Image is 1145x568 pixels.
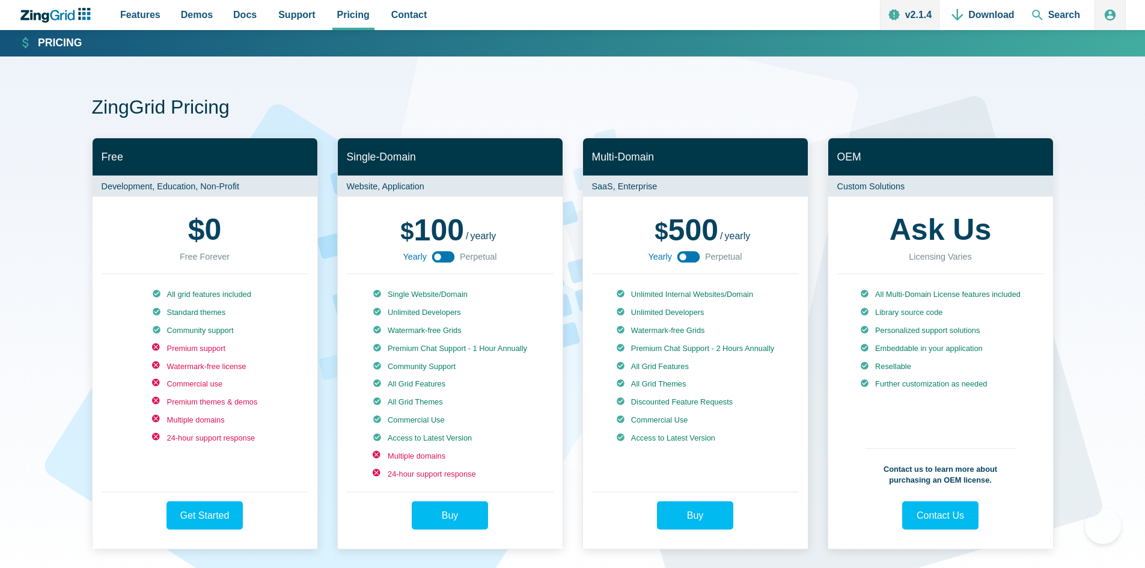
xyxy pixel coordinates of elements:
[20,36,82,50] a: Pricing
[616,415,774,426] li: Commercial Use
[890,215,992,245] strong: Ask Us
[152,433,258,444] li: 24-hour support response
[166,501,243,530] a: Get Started
[338,138,563,176] h2: Single-Domain
[188,215,222,245] strong: 0
[616,361,774,372] li: All Grid Features
[373,469,527,480] li: 24-hour support response
[400,213,464,247] span: 100
[338,176,563,197] p: Website, Application
[181,7,213,23] span: Demos
[152,361,258,372] li: Watermark-free license
[860,343,1021,354] li: Embeddable in your application
[616,343,774,354] li: Premium Chat Support - 2 Hours Annually
[657,501,733,530] a: Buy
[828,138,1053,176] h2: OEM
[373,325,527,336] li: Watermark-free Grids
[720,231,722,241] span: /
[616,397,774,408] li: Discounted Feature Requests
[655,213,718,247] span: 500
[616,379,774,389] li: All Grid Themes
[391,7,427,23] span: Contact
[616,289,774,300] li: Unlimited Internal Websites/Domain
[373,415,527,426] li: Commercial Use
[616,433,774,444] li: Access to Latest Version
[1085,508,1121,544] iframe: Toggle Customer Support
[92,95,1054,122] h1: ZingGrid Pricing
[583,176,808,197] p: SaaS, Enterprise
[152,379,258,389] li: Commercial use
[860,379,1021,389] li: Further customization as needed
[373,343,527,354] li: Premium Chat Support - 1 Hour Annually
[188,215,205,245] span: $
[152,307,258,318] li: Standard themes
[860,361,1021,372] li: Resellable
[860,307,1021,318] li: Library source code
[373,433,527,444] li: Access to Latest Version
[152,343,258,354] li: Premium support
[460,249,497,264] span: Perpetual
[93,138,317,176] h2: Free
[373,397,527,408] li: All Grid Themes
[860,325,1021,336] li: Personalized support solutions
[373,361,527,372] li: Community Support
[19,8,97,23] a: ZingChart Logo. Click to return to the homepage
[616,325,774,336] li: Watermark-free Grids
[93,176,317,197] p: Development, Education, Non-Profit
[373,451,527,462] li: Multiple domains
[38,38,82,49] strong: Pricing
[337,7,370,23] span: Pricing
[120,7,160,23] span: Features
[828,176,1053,197] p: Custom Solutions
[233,7,257,23] span: Docs
[616,307,774,318] li: Unlimited Developers
[725,231,751,241] span: yearly
[278,7,315,23] span: Support
[902,501,979,530] a: Contact Us
[373,289,527,300] li: Single Website/Domain
[909,249,972,264] div: Licensing Varies
[866,448,1016,486] p: Contact us to learn more about purchasing an OEM license.
[466,231,468,241] span: /
[583,138,808,176] h2: Multi-Domain
[373,307,527,318] li: Unlimited Developers
[152,325,258,336] li: Community support
[152,289,258,300] li: All grid features included
[471,231,496,241] span: yearly
[412,501,488,530] a: Buy
[705,249,742,264] span: Perpetual
[648,249,671,264] span: Yearly
[152,415,258,426] li: Multiple domains
[152,397,258,408] li: Premium themes & demos
[180,249,230,264] div: Free Forever
[403,249,426,264] span: Yearly
[860,289,1021,300] li: All Multi-Domain License features included
[373,379,527,389] li: All Grid Features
